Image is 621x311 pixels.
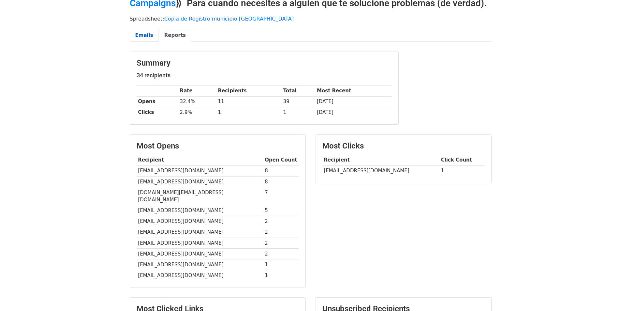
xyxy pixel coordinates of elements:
td: 2.9% [178,107,216,118]
th: Opens [137,96,178,107]
th: Clicks [137,107,178,118]
a: Reports [159,29,191,42]
p: Spreadsheet: [130,15,492,22]
td: [DATE] [315,107,392,118]
th: Most Recent [315,86,392,96]
td: [DATE] [315,96,392,107]
a: Copia de Registro municipio [GEOGRAPHIC_DATA] [164,16,294,22]
th: Open Count [263,155,299,165]
td: 1 [439,165,485,176]
td: [EMAIL_ADDRESS][DOMAIN_NAME] [137,165,263,176]
td: [EMAIL_ADDRESS][DOMAIN_NAME] [137,259,263,270]
td: 32.4% [178,96,216,107]
td: [EMAIL_ADDRESS][DOMAIN_NAME] [137,216,263,227]
td: 7 [263,187,299,205]
th: Click Count [439,155,485,165]
td: 8 [263,165,299,176]
td: 1 [263,270,299,281]
th: Total [282,86,315,96]
td: 2 [263,227,299,238]
td: 2 [263,238,299,248]
td: [EMAIL_ADDRESS][DOMAIN_NAME] [137,270,263,281]
td: [EMAIL_ADDRESS][DOMAIN_NAME] [137,238,263,248]
td: 2 [263,248,299,259]
h3: Most Opens [137,141,299,151]
td: [EMAIL_ADDRESS][DOMAIN_NAME] [322,165,439,176]
td: [DOMAIN_NAME][EMAIL_ADDRESS][DOMAIN_NAME] [137,187,263,205]
td: [EMAIL_ADDRESS][DOMAIN_NAME] [137,176,263,187]
td: 1 [282,107,315,118]
th: Recipient [322,155,439,165]
td: 1 [263,259,299,270]
td: 1 [216,107,282,118]
h5: 34 recipients [137,72,392,79]
td: 2 [263,216,299,227]
div: Widget de chat [588,280,621,311]
a: Emails [130,29,159,42]
td: 5 [263,205,299,216]
th: Recipients [216,86,282,96]
th: Rate [178,86,216,96]
td: [EMAIL_ADDRESS][DOMAIN_NAME] [137,205,263,216]
td: [EMAIL_ADDRESS][DOMAIN_NAME] [137,248,263,259]
iframe: Chat Widget [588,280,621,311]
h3: Summary [137,58,392,68]
td: 8 [263,176,299,187]
h3: Most Clicks [322,141,485,151]
th: Recipient [137,155,263,165]
td: [EMAIL_ADDRESS][DOMAIN_NAME] [137,227,263,238]
td: 39 [282,96,315,107]
td: 11 [216,96,282,107]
